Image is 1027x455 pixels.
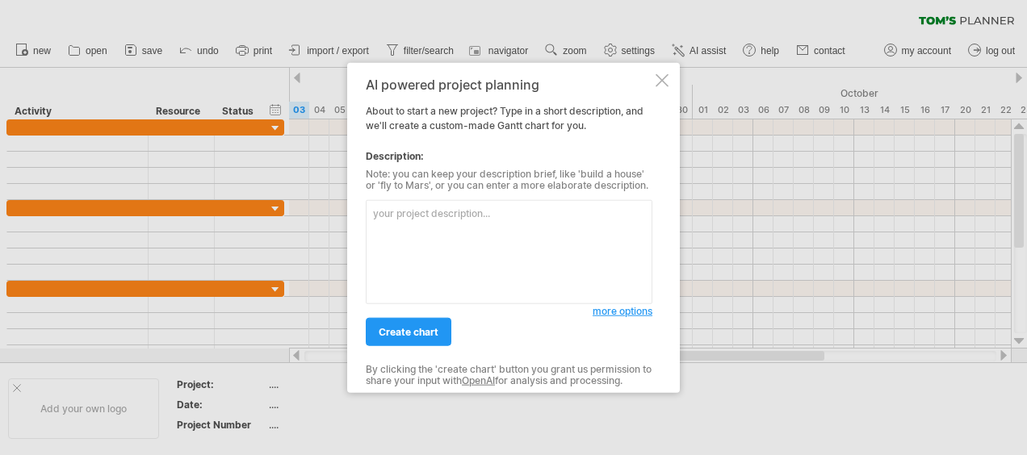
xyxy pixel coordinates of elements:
[593,304,652,319] a: more options
[366,169,652,192] div: Note: you can keep your description brief, like 'build a house' or 'fly to Mars', or you can ente...
[366,364,652,387] div: By clicking the 'create chart' button you grant us permission to share your input with for analys...
[366,77,652,378] div: About to start a new project? Type in a short description, and we'll create a custom-made Gantt c...
[366,149,652,164] div: Description:
[379,326,438,338] span: create chart
[366,318,451,346] a: create chart
[593,305,652,317] span: more options
[366,77,652,92] div: AI powered project planning
[462,374,495,386] a: OpenAI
